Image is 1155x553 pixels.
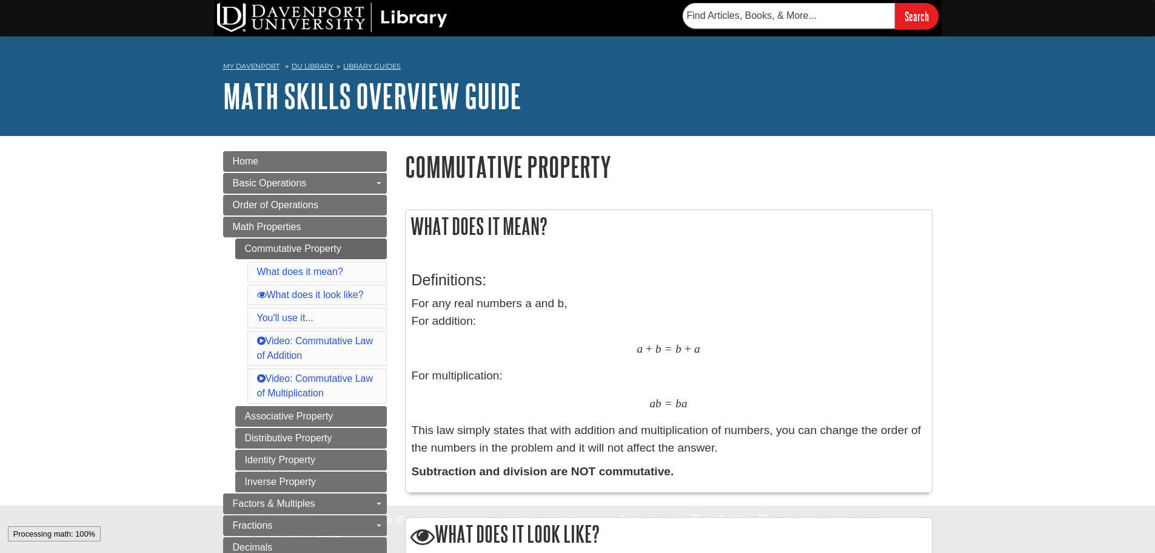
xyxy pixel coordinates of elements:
a: Inverse Property [235,472,387,492]
span: b [675,342,681,356]
a: Home [223,151,387,172]
span: Decimals [233,542,273,552]
nav: breadcrumb [223,58,932,78]
span: Math Properties [233,222,301,232]
a: Identity Property [235,450,387,470]
span: + [685,342,691,356]
a: Commutative Property [235,239,387,259]
a: You'll use it... [257,313,313,323]
h2: What does it look like? [406,518,932,552]
p: For any real numbers a and b, For addition: For multiplication: This law simply states that with ... [412,295,926,457]
a: What does it look like? [257,290,364,300]
a: Distributive Property [235,428,387,449]
h1: Commutative Property [405,151,932,182]
a: DU Library [292,62,333,70]
input: Find Articles, Books, & More... [683,3,895,29]
span: a [681,396,688,410]
span: = [665,342,672,356]
form: Searches DU Library's articles, books, and more [683,3,939,29]
h2: What does it mean? [406,210,932,242]
a: Basic Operations [223,173,387,194]
span: b [655,396,661,410]
a: Library Guides [343,62,401,70]
a: Math Properties [223,217,387,237]
span: a [650,396,656,410]
span: = [665,396,672,410]
a: Video: Commutative Law of Addition [257,336,373,361]
div: Processing math: 100% [8,526,101,541]
input: Search [895,3,939,29]
span: Factors & Multiples [233,498,315,509]
span: Order of Operations [233,200,318,210]
span: + [646,342,652,356]
span: b [675,396,681,410]
span: Fractions [233,520,273,531]
h3: Definitions: [412,271,926,289]
a: Math Skills Overview Guide [223,77,521,115]
span: Home [233,156,259,166]
a: What does it mean? [257,266,343,277]
span: a [637,342,643,356]
a: Factors & Multiples [223,494,387,514]
img: DU Library [217,3,447,32]
span: b [655,342,661,356]
strong: Subtraction and division are NOT commutative. [412,465,674,478]
a: Fractions [223,515,387,536]
span: a [694,342,700,356]
a: Associative Property [235,406,387,427]
a: My Davenport [223,61,280,72]
a: Order of Operations [223,195,387,215]
a: Video: Commutative Law of Multiplication [257,373,373,398]
span: Basic Operations [233,178,307,188]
